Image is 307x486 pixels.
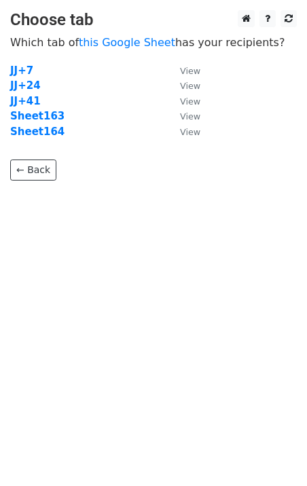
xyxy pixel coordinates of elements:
a: View [166,110,200,122]
small: View [180,66,200,76]
a: View [166,64,200,77]
small: View [180,81,200,91]
small: View [180,127,200,137]
a: JJ+7 [10,64,33,77]
p: Which tab of has your recipients? [10,35,297,50]
a: Sheet163 [10,110,65,122]
a: JJ+41 [10,95,41,107]
a: View [166,126,200,138]
small: View [180,111,200,121]
h3: Choose tab [10,10,297,30]
a: Sheet164 [10,126,65,138]
small: View [180,96,200,107]
a: this Google Sheet [79,36,175,49]
a: ← Back [10,160,56,181]
a: View [166,95,200,107]
a: View [166,79,200,92]
a: JJ+24 [10,79,41,92]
